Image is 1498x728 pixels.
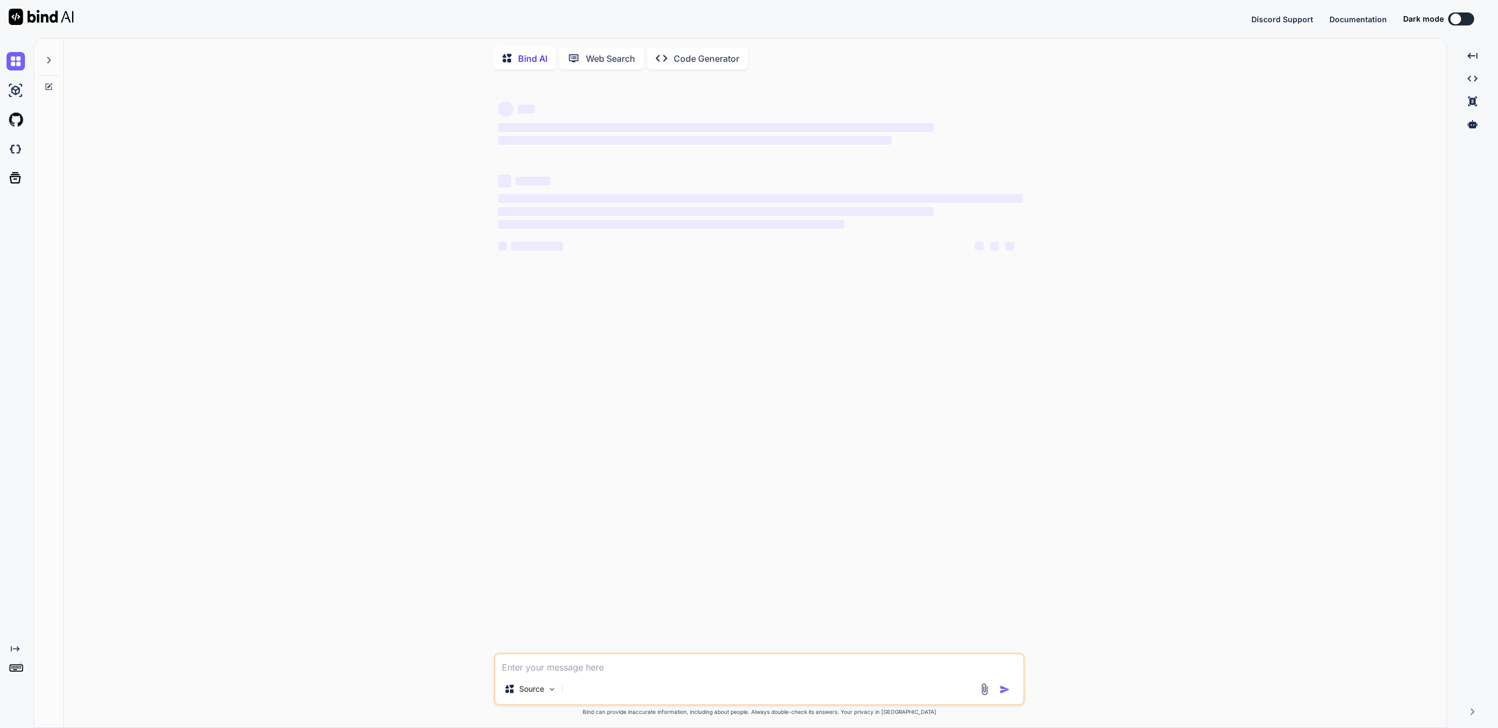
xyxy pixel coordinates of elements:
[498,136,892,145] span: ‌
[498,175,511,188] span: ‌
[7,81,25,100] img: ai-studio
[547,685,557,694] img: Pick Models
[518,52,547,65] p: Bind AI
[1251,14,1313,25] button: Discord Support
[1403,14,1444,24] span: Dark mode
[494,708,1025,716] p: Bind can provide inaccurate information, including about people. Always double-check its answers....
[1251,15,1313,24] span: Discord Support
[498,123,933,132] span: ‌
[1005,242,1014,250] span: ‌
[511,242,563,250] span: ‌
[999,684,1010,695] img: icon
[1329,15,1387,24] span: Documentation
[7,111,25,129] img: githubLight
[498,101,513,117] span: ‌
[586,52,635,65] p: Web Search
[9,9,74,25] img: Bind AI
[7,52,25,70] img: chat
[515,177,550,185] span: ‌
[498,207,933,216] span: ‌
[498,220,844,229] span: ‌
[978,683,991,695] img: attachment
[498,242,507,250] span: ‌
[498,194,1023,203] span: ‌
[975,242,984,250] span: ‌
[519,684,544,694] p: Source
[1329,14,1387,25] button: Documentation
[674,52,739,65] p: Code Generator
[7,140,25,158] img: darkCloudIdeIcon
[518,105,535,113] span: ‌
[990,242,999,250] span: ‌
